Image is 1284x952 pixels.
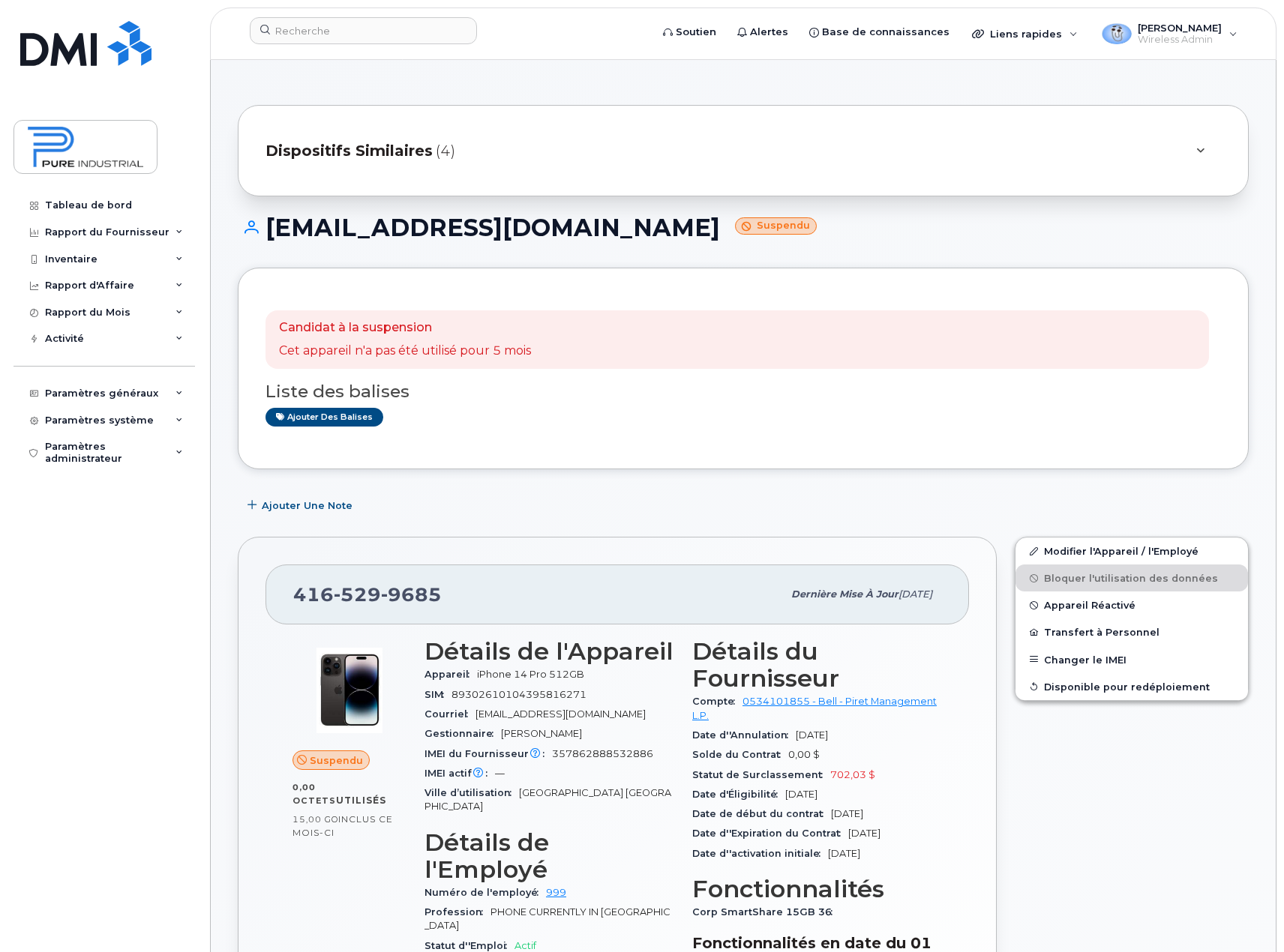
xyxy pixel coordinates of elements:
[292,814,338,825] span: 15,00 Go
[692,696,742,707] span: Compte
[692,729,796,741] span: Date d''Annulation
[552,748,653,759] span: 357862888532886
[898,588,932,600] span: [DATE]
[831,808,863,819] span: [DATE]
[265,140,433,162] span: Dispositifs Similaires
[785,789,817,800] span: [DATE]
[424,887,546,898] span: Numéro de l'employé
[279,343,531,360] p: Cet appareil n'a pas été utilisé pour 5 mois
[238,214,1249,241] h1: [EMAIL_ADDRESS][DOMAIN_NAME]
[692,696,937,720] a: 0534101855 - Bell - Piret Management L.P.
[1015,618,1248,645] button: Transfert à Personnel
[424,638,674,665] h3: Détails de l'Appareil
[692,769,830,780] span: Statut de Surclassement
[279,319,531,337] p: Candidat à la suspension
[692,848,828,859] span: Date d''activation initiale
[424,689,451,700] span: SIM
[1044,600,1135,611] span: Appareil Réactivé
[310,753,363,768] span: Suspendu
[788,749,820,760] span: 0,00 $
[262,498,352,513] span: Ajouter une Note
[436,140,455,162] span: (4)
[424,906,670,931] span: PHONE CURRENTLY IN [GEOGRAPHIC_DATA]
[735,217,817,235] small: Suspendu
[424,829,674,883] h3: Détails de l'Employé
[501,728,582,739] span: [PERSON_NAME]
[292,782,336,806] span: 0,00 Octets
[292,813,393,838] span: inclus ce mois-ci
[848,828,880,839] span: [DATE]
[828,848,860,859] span: [DATE]
[336,795,386,806] span: utilisés
[514,940,536,951] span: Actif
[692,828,848,839] span: Date d''Expiration du Contrat
[293,583,442,606] span: 416
[424,768,495,779] span: IMEI actif
[830,769,875,780] span: 702,03 $
[692,906,840,918] span: Corp SmartShare 15GB 36
[1044,681,1210,692] span: Disponible pour redéploiement
[265,382,1221,401] h3: Liste des balises
[424,728,501,739] span: Gestionnaire
[424,708,475,720] span: Courriel
[796,729,828,741] span: [DATE]
[475,708,646,720] span: [EMAIL_ADDRESS][DOMAIN_NAME]
[1015,591,1248,618] button: Appareil Réactivé
[304,645,394,735] img: image20231002-3703462-11aim6e.jpeg
[477,669,584,680] span: iPhone 14 Pro 512GB
[495,768,505,779] span: —
[424,906,490,918] span: Profession
[381,583,442,606] span: 9685
[1015,537,1248,564] a: Modifier l'Appareil / l'Employé
[692,638,942,692] h3: Détails du Fournisseur
[334,583,381,606] span: 529
[1015,673,1248,700] button: Disponible pour redéploiement
[424,940,514,951] span: Statut d''Emploi
[1015,646,1248,673] button: Changer le IMEI
[546,887,566,898] a: 999
[238,492,365,519] button: Ajouter une Note
[692,749,788,760] span: Solde du Contrat
[692,789,785,800] span: Date d'Éligibilité
[424,787,519,798] span: Ville d’utilisation
[424,787,671,812] span: [GEOGRAPHIC_DATA] [GEOGRAPHIC_DATA]
[692,876,942,903] h3: Fonctionnalités
[692,808,831,819] span: Date de début du contrat
[1015,564,1248,591] button: Bloquer l'utilisation des données
[791,588,898,600] span: Dernière mise à jour
[424,748,552,759] span: IMEI du Fournisseur
[451,689,586,700] span: 89302610104395816271
[424,669,477,680] span: Appareil
[265,408,383,427] a: Ajouter des balises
